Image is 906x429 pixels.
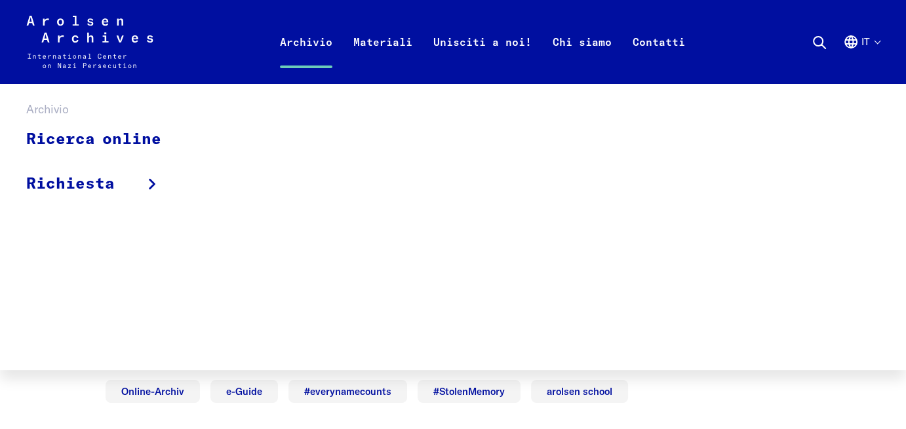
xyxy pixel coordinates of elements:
[106,380,200,403] a: Online-Archiv
[288,380,407,403] a: #everynamecounts
[343,31,423,84] a: Materiali
[210,380,278,403] a: e-Guide
[26,118,178,162] a: Ricerca online
[269,16,696,68] nav: Primaria
[622,31,696,84] a: Contatti
[26,162,178,206] a: Richiesta
[531,380,628,403] a: arolsen school
[26,172,115,196] span: Richiesta
[542,31,622,84] a: Chi siamo
[269,31,343,84] a: Archivio
[843,34,880,81] button: Italiano, selezione lingua
[418,380,521,403] a: #StolenMemory
[26,118,178,206] ul: Archivio
[423,31,542,84] a: Unisciti a noi!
